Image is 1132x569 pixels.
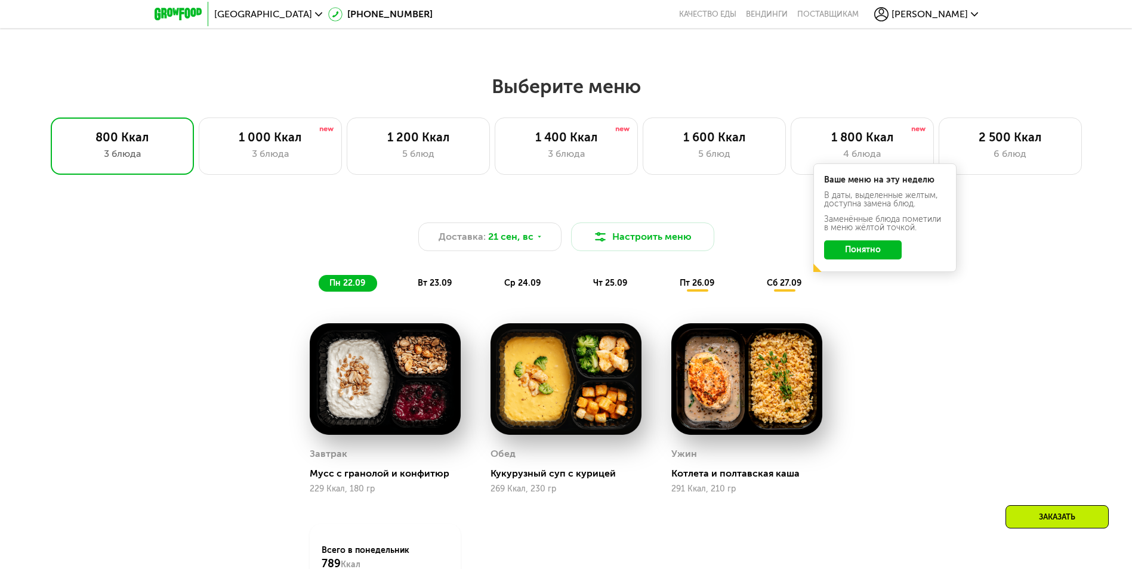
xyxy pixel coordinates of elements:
div: 291 Ккал, 210 гр [671,484,822,494]
a: [PHONE_NUMBER] [328,7,433,21]
div: Завтрак [310,445,347,463]
div: Заменённые блюда пометили в меню жёлтой точкой. [824,215,946,232]
div: 2 500 Ккал [951,130,1069,144]
div: Котлета и полтавская каша [671,468,832,480]
h2: Выберите меню [38,75,1094,98]
span: сб 27.09 [767,278,801,288]
a: Вендинги [746,10,788,19]
div: 1 600 Ккал [655,130,773,144]
button: Понятно [824,240,902,259]
button: Настроить меню [571,222,714,251]
span: вт 23.09 [418,278,452,288]
div: 229 Ккал, 180 гр [310,484,461,494]
div: Ужин [671,445,697,463]
div: 3 блюда [507,147,625,161]
div: 3 блюда [211,147,329,161]
span: [GEOGRAPHIC_DATA] [214,10,312,19]
a: Качество еды [679,10,736,19]
div: 5 блюд [359,147,477,161]
div: Кукурузный суп с курицей [491,468,651,480]
div: Мусс с гранолой и конфитюр [310,468,470,480]
div: 6 блюд [951,147,1069,161]
div: 4 блюда [803,147,921,161]
div: Обед [491,445,516,463]
div: 5 блюд [655,147,773,161]
span: [PERSON_NAME] [892,10,968,19]
span: пт 26.09 [680,278,714,288]
div: 800 Ккал [63,130,181,144]
span: чт 25.09 [593,278,627,288]
div: 1 400 Ккал [507,130,625,144]
div: поставщикам [797,10,859,19]
span: 21 сен, вс [488,230,533,244]
span: Доставка: [439,230,486,244]
span: пн 22.09 [329,278,365,288]
div: 269 Ккал, 230 гр [491,484,641,494]
div: Заказать [1005,505,1109,528]
span: ср 24.09 [504,278,541,288]
div: 3 блюда [63,147,181,161]
div: Ваше меню на эту неделю [824,176,946,184]
div: 1 800 Ккал [803,130,921,144]
div: В даты, выделенные желтым, доступна замена блюд. [824,191,946,208]
div: 1 200 Ккал [359,130,477,144]
div: 1 000 Ккал [211,130,329,144]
